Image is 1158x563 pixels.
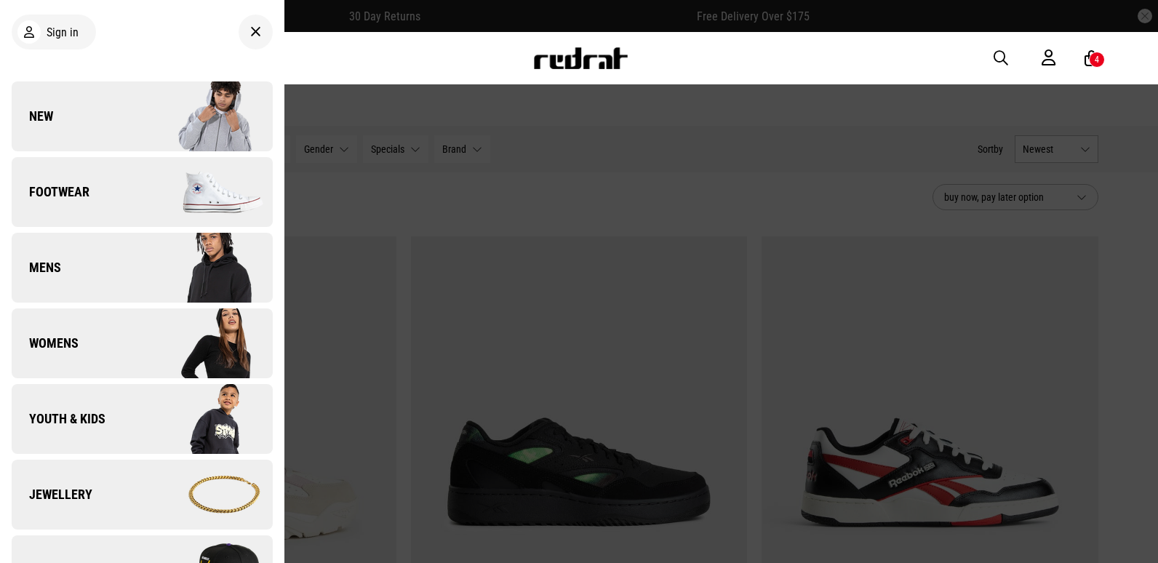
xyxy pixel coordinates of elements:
span: Mens [12,259,61,276]
img: Company [142,307,272,380]
span: Youth & Kids [12,410,105,428]
a: New Company [12,81,273,151]
span: Jewellery [12,486,92,503]
span: Footwear [12,183,89,201]
img: Company [142,231,272,304]
a: Mens Company [12,233,273,303]
img: Company [142,156,272,228]
span: New [12,108,53,125]
button: Open LiveChat chat widget [12,6,55,49]
a: Jewellery Company [12,460,273,530]
a: Footwear Company [12,157,273,227]
img: Redrat logo [532,47,628,69]
img: Company [142,458,272,531]
div: 4 [1095,55,1099,65]
img: Company [142,383,272,455]
a: Youth & Kids Company [12,384,273,454]
span: Sign in [47,25,79,39]
span: Womens [12,335,79,352]
a: Womens Company [12,308,273,378]
img: Company [142,80,272,153]
a: 4 [1085,51,1098,66]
